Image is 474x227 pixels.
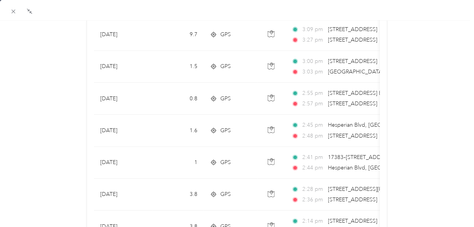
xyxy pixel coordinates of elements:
td: [DATE] [94,19,152,51]
span: GPS [220,126,231,135]
td: [DATE] [94,179,152,211]
iframe: Everlance-gr Chat Button Frame [430,183,474,227]
span: [STREET_ADDRESS] [328,133,378,139]
td: 3.8 [152,179,204,211]
td: 0.8 [152,83,204,115]
span: GPS [220,62,231,71]
span: 2:57 pm [303,100,325,108]
td: [DATE] [94,147,152,179]
span: 17383–[STREET_ADDRESS] [328,154,396,161]
span: 2:41 pm [303,153,325,162]
span: [STREET_ADDRESS] [328,196,378,203]
span: [STREET_ADDRESS] [328,218,378,224]
span: 2:55 pm [303,89,325,98]
td: 1 [152,147,204,179]
span: 3:27 pm [303,36,325,44]
td: 9.7 [152,19,204,51]
span: [STREET_ADDRESS] [328,100,378,107]
span: 3:00 pm [303,57,325,66]
span: 2:45 pm [303,121,325,129]
td: [DATE] [94,83,152,115]
span: 2:14 pm [303,217,325,225]
span: GPS [220,190,231,199]
span: GPS [220,94,231,103]
span: [STREET_ADDRESS] [328,58,378,65]
td: [DATE] [94,115,152,147]
span: 2:44 pm [303,164,325,172]
span: 3:03 pm [303,68,325,76]
td: 1.5 [152,51,204,83]
td: [DATE] [94,51,152,83]
span: [STREET_ADDRESS] [328,26,378,33]
span: 2:28 pm [303,185,325,194]
span: 2:48 pm [303,132,325,140]
span: [STREET_ADDRESS] [328,37,378,43]
span: 2:36 pm [303,196,325,204]
span: [STREET_ADDRESS][PERSON_NAME] [328,186,421,192]
td: 1.6 [152,115,204,147]
span: GPS [220,30,231,39]
span: 3:09 pm [303,25,325,34]
span: GPS [220,158,231,167]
